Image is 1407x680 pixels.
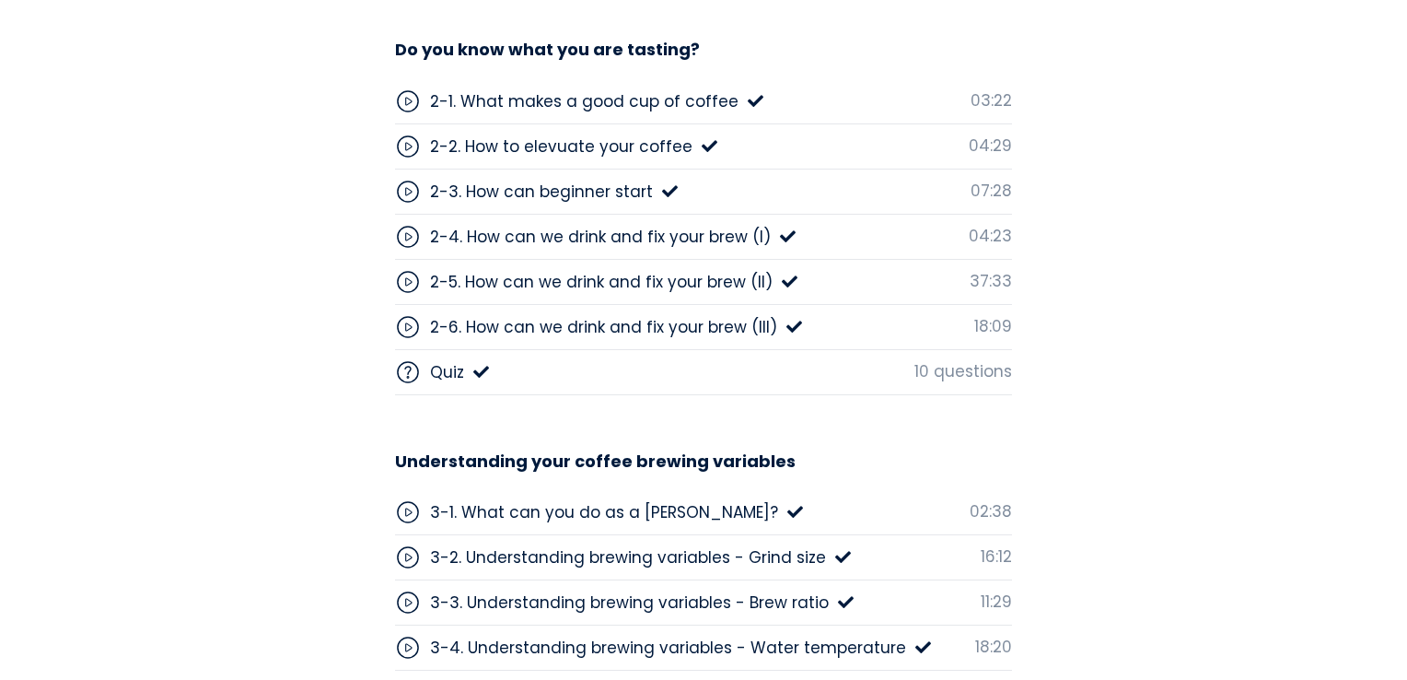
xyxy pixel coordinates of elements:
div: 2-5. How can we drink and fix your brew (II) [430,270,773,294]
div: 2-3. How can beginner start [430,180,653,204]
div: Quiz [430,360,464,384]
div: 16:12 [981,545,1012,569]
h3: Do you know what you are tasting? [395,39,700,60]
div: 2-1. What makes a good cup of coffee [430,89,738,113]
div: 2-2. How to elevuate your coffee [430,135,692,158]
div: 3-1. What can you do as a [PERSON_NAME]? [430,500,778,524]
div: 2-4. How can we drink and fix your brew (I) [430,225,771,249]
div: 11:29 [981,590,1012,614]
div: 03:22 [971,88,1012,112]
div: 10 questions [914,359,1012,383]
div: 2-6. How can we drink and fix your brew (III) [430,315,777,339]
div: 04:29 [969,134,1012,158]
div: 3-2. Understanding brewing variables - Grind size [430,545,826,569]
div: 02:38 [970,499,1012,523]
h3: Understanding your coffee brewing variables [395,451,796,472]
div: 18:20 [975,635,1012,659]
div: 3-4. Understanding brewing variables - Water temperature [430,636,906,660]
div: 07:28 [971,179,1012,203]
div: 18:09 [974,314,1012,338]
div: 04:23 [969,224,1012,248]
div: 3-3. Understanding brewing variables - Brew ratio [430,591,829,615]
div: 37:33 [970,269,1012,293]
